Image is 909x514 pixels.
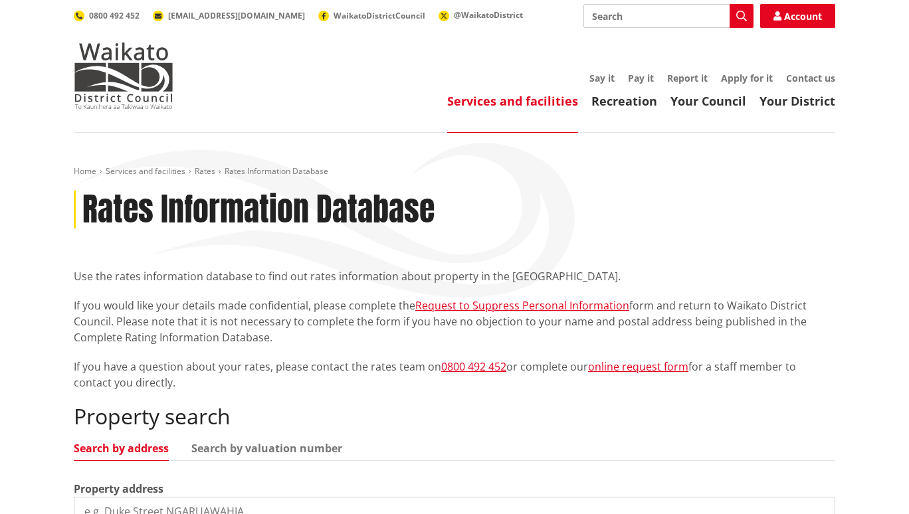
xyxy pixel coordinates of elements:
a: Contact us [786,72,835,84]
p: If you would like your details made confidential, please complete the form and return to Waikato ... [74,298,835,345]
a: WaikatoDistrictCouncil [318,10,425,21]
a: Search by address [74,443,169,454]
a: @WaikatoDistrict [439,9,523,21]
span: [EMAIL_ADDRESS][DOMAIN_NAME] [168,10,305,21]
span: @WaikatoDistrict [454,9,523,21]
label: Property address [74,481,163,497]
span: WaikatoDistrictCouncil [334,10,425,21]
a: Say it [589,72,615,84]
h2: Property search [74,404,835,429]
a: Apply for it [721,72,773,84]
a: Your District [759,93,835,109]
a: Your Council [670,93,746,109]
a: 0800 492 452 [74,10,140,21]
a: Report it [667,72,708,84]
a: 0800 492 452 [441,359,506,374]
a: Search by valuation number [191,443,342,454]
a: Account [760,4,835,28]
span: 0800 492 452 [89,10,140,21]
a: Services and facilities [447,93,578,109]
a: Services and facilities [106,165,185,177]
a: [EMAIL_ADDRESS][DOMAIN_NAME] [153,10,305,21]
p: If you have a question about your rates, please contact the rates team on or complete our for a s... [74,359,835,390]
input: Search input [583,4,754,28]
a: Home [74,165,96,177]
nav: breadcrumb [74,166,835,177]
h1: Rates Information Database [82,191,435,229]
a: Request to Suppress Personal Information [415,298,629,313]
a: Recreation [591,93,657,109]
img: Waikato District Council - Te Kaunihera aa Takiwaa o Waikato [74,43,173,109]
a: Rates [195,165,215,177]
a: Pay it [628,72,654,84]
span: Rates Information Database [225,165,328,177]
p: Use the rates information database to find out rates information about property in the [GEOGRAPHI... [74,268,835,284]
a: online request form [588,359,688,374]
